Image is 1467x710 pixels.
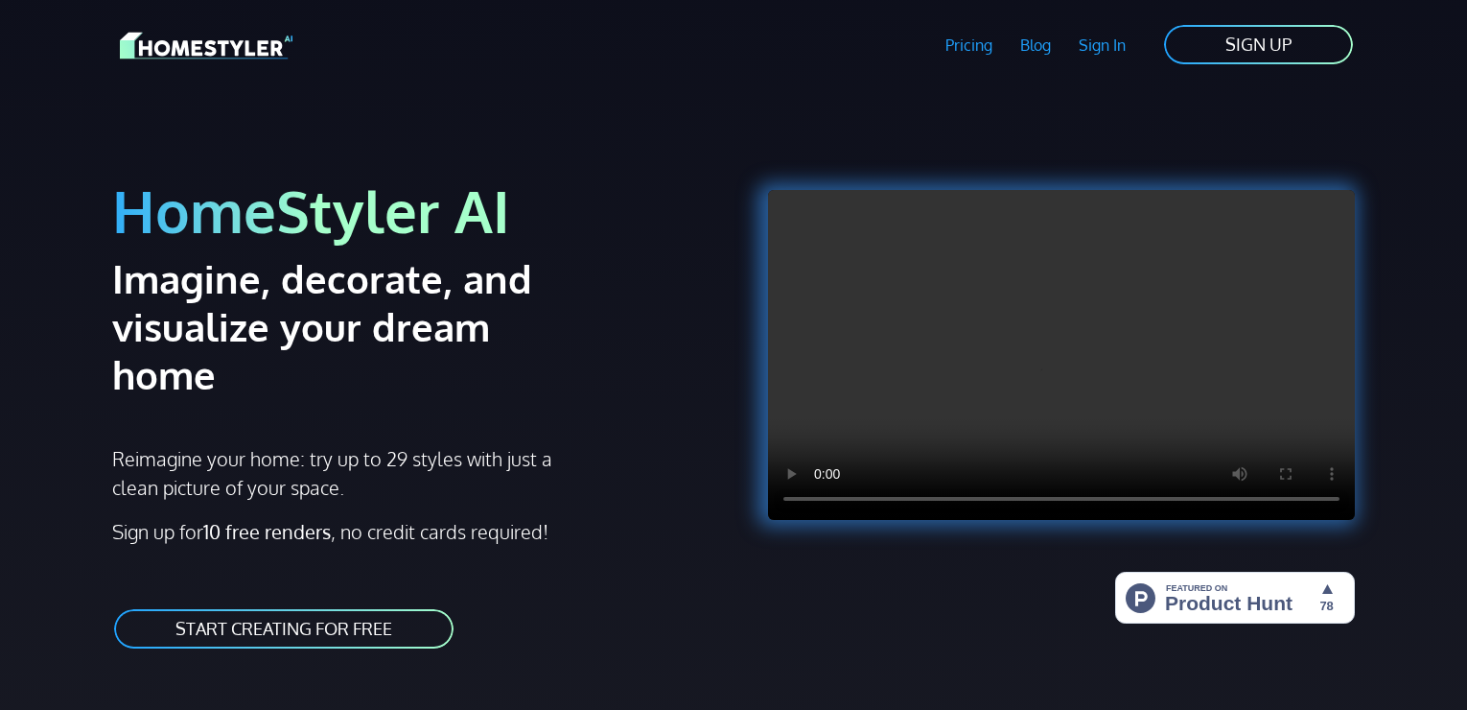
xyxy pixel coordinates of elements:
[120,29,292,62] img: HomeStyler AI logo
[112,607,455,651] a: START CREATING FOR FREE
[1006,23,1064,67] a: Blog
[112,517,722,546] p: Sign up for , no credit cards required!
[203,519,331,544] strong: 10 free renders
[932,23,1007,67] a: Pricing
[1162,23,1355,66] a: SIGN UP
[112,175,722,247] h1: HomeStyler AI
[1115,572,1355,624] img: HomeStyler AI - Interior Design Made Easy: One Click to Your Dream Home | Product Hunt
[1064,23,1139,67] a: Sign In
[112,444,570,502] p: Reimagine your home: try up to 29 styles with just a clean picture of your space.
[112,254,600,398] h2: Imagine, decorate, and visualize your dream home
